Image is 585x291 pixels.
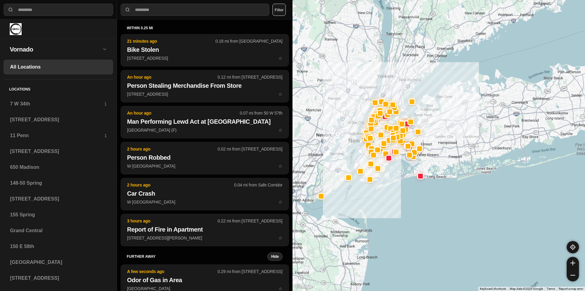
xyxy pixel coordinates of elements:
[127,74,218,80] p: An hour ago
[4,239,113,254] a: 150 E 58th
[567,257,579,269] button: zoom-in
[127,182,234,188] p: 2 hours ago
[570,273,575,278] img: zoom-out
[215,38,282,44] p: 0.18 mi from [GEOGRAPHIC_DATA]
[127,38,215,44] p: 21 minutes ago
[10,63,107,71] h3: All Locations
[218,74,282,80] p: 0.12 mi from [STREET_ADDRESS]
[10,116,107,123] h3: [STREET_ADDRESS]
[567,269,579,281] button: zoom-out
[127,117,282,126] h2: Man Performing Lewd Act at [GEOGRAPHIC_DATA]
[267,252,283,261] button: Hide
[4,192,113,206] a: [STREET_ADDRESS]
[4,128,113,143] a: 11 Penn1
[8,7,14,13] img: search
[127,110,240,116] p: An hour ago
[121,34,289,66] button: 21 minutes ago0.18 mi from [GEOGRAPHIC_DATA]Bike Stolen[STREET_ADDRESS]star
[547,287,555,290] a: Terms (opens in new tab)
[10,259,107,266] h3: [GEOGRAPHIC_DATA]
[127,268,218,275] p: A few seconds ago
[121,286,289,291] a: A few seconds ago0.29 mi from [STREET_ADDRESS]Odor of Gas in Area[GEOGRAPHIC_DATA]star
[10,23,22,35] img: logo
[10,148,107,155] h3: [STREET_ADDRESS]
[121,142,289,174] button: 2 hours ago0.02 mi from [STREET_ADDRESS]Person RobbedW [GEOGRAPHIC_DATA]star
[4,97,113,111] a: 7 W 34th1
[10,227,107,234] h3: Grand Central
[104,133,107,139] p: 1
[127,199,282,205] p: W [GEOGRAPHIC_DATA]
[10,243,107,250] h3: 150 E 58th
[125,7,131,13] img: search
[121,235,289,240] a: 3 hours ago0.22 mi from [STREET_ADDRESS]Report of Fire in Apartment[STREET_ADDRESS][PERSON_NAME]star
[10,195,107,203] h3: [STREET_ADDRESS]
[4,80,113,97] h5: Locations
[127,26,283,30] h5: within 0.25 mi
[127,225,282,234] h2: Report of Fire in Apartment
[559,287,583,290] a: Report a map error
[4,208,113,222] a: 155 Spring
[127,235,282,241] p: [STREET_ADDRESS][PERSON_NAME]
[218,268,282,275] p: 0.29 mi from [STREET_ADDRESS]
[127,91,282,97] p: [STREET_ADDRESS]
[121,199,289,204] a: 2 hours ago0.04 mi from Safe CorridorCar CrashW [GEOGRAPHIC_DATA]star
[121,127,289,133] a: An hour ago0.07 mi from 50 W 57thMan Performing Lewd Act at [GEOGRAPHIC_DATA][GEOGRAPHIC_DATA] (F...
[278,56,282,61] span: star
[278,236,282,240] span: star
[102,47,107,51] img: open
[121,91,289,97] a: An hour ago0.12 mi from [STREET_ADDRESS]Person Stealing Merchandise From Store[STREET_ADDRESS]star
[570,261,575,265] img: zoom-in
[10,211,107,218] h3: 155 Spring
[271,254,279,259] small: Hide
[127,81,282,90] h2: Person Stealing Merchandise From Store
[127,276,282,284] h2: Odor of Gas in Area
[121,214,289,246] button: 3 hours ago0.22 mi from [STREET_ADDRESS]Report of Fire in Apartment[STREET_ADDRESS][PERSON_NAME]star
[4,271,113,286] a: [STREET_ADDRESS]
[127,127,282,133] p: [GEOGRAPHIC_DATA] (F)
[10,45,102,54] h2: Vornado
[234,182,282,188] p: 0.04 mi from Safe Corridor
[4,255,113,270] a: [GEOGRAPHIC_DATA]
[278,286,282,291] span: star
[4,223,113,238] a: Grand Central
[570,244,576,250] img: recenter
[10,164,107,171] h3: 650 Madison
[294,283,314,291] a: Open this area in Google Maps (opens a new window)
[294,283,314,291] img: Google
[10,132,104,139] h3: 11 Penn
[10,179,107,187] h3: 148-50 Spring
[218,146,282,152] p: 0.02 mi from [STREET_ADDRESS]
[121,55,289,61] a: 21 minutes ago0.18 mi from [GEOGRAPHIC_DATA]Bike Stolen[STREET_ADDRESS]star
[10,100,104,108] h3: 7 W 34th
[127,146,218,152] p: 2 hours ago
[121,163,289,169] a: 2 hours ago0.02 mi from [STREET_ADDRESS]Person RobbedW [GEOGRAPHIC_DATA]star
[121,106,289,138] button: An hour ago0.07 mi from 50 W 57thMan Performing Lewd Act at [GEOGRAPHIC_DATA][GEOGRAPHIC_DATA] (F...
[4,160,113,175] a: 650 Madison
[278,200,282,204] span: star
[121,178,289,210] button: 2 hours ago0.04 mi from Safe CorridorCar CrashW [GEOGRAPHIC_DATA]star
[4,176,113,190] a: 148-50 Spring
[10,275,107,282] h3: [STREET_ADDRESS]
[127,163,282,169] p: W [GEOGRAPHIC_DATA]
[272,4,286,16] button: Filter
[127,218,218,224] p: 3 hours ago
[278,92,282,97] span: star
[218,218,282,224] p: 0.22 mi from [STREET_ADDRESS]
[127,55,282,61] p: [STREET_ADDRESS]
[278,164,282,169] span: star
[4,144,113,159] a: [STREET_ADDRESS]
[127,254,267,259] h5: further away
[127,189,282,198] h2: Car Crash
[480,287,506,291] button: Keyboard shortcuts
[278,128,282,133] span: star
[127,45,282,54] h2: Bike Stolen
[121,70,289,102] button: An hour ago0.12 mi from [STREET_ADDRESS]Person Stealing Merchandise From Store[STREET_ADDRESS]star
[4,60,113,74] a: All Locations
[127,153,282,162] h2: Person Robbed
[240,110,282,116] p: 0.07 mi from 50 W 57th
[4,112,113,127] a: [STREET_ADDRESS]
[510,287,543,290] span: Map data ©2025 Google
[567,241,579,253] button: recenter
[104,101,107,107] p: 1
